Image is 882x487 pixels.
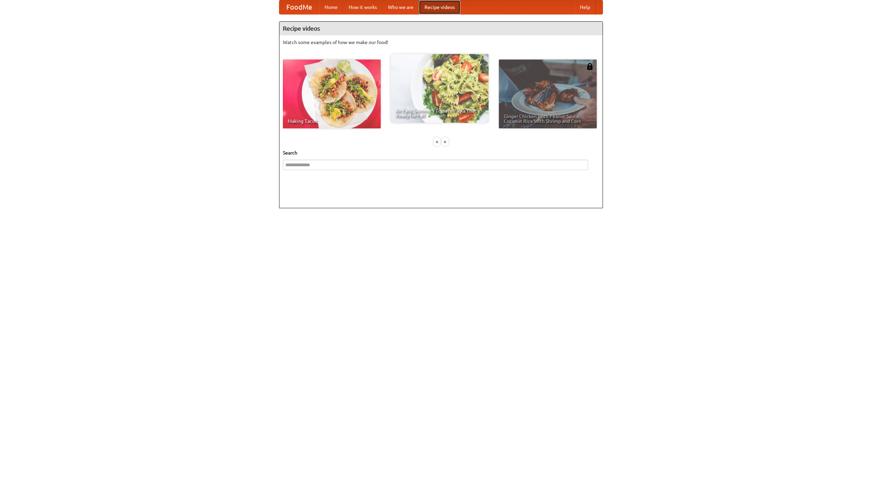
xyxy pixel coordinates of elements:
p: Watch some examples of how we make our food! [283,39,599,46]
img: 483408.png [586,63,593,70]
div: « [434,137,440,146]
a: How it works [343,0,382,14]
a: FoodMe [279,0,319,14]
a: Home [319,0,343,14]
h5: Search [283,149,599,156]
span: Making Tacos [288,119,376,124]
a: Help [574,0,596,14]
a: Who we are [382,0,419,14]
h4: Recipe videos [279,22,603,35]
span: An Easy, Summery Tomato Pasta That's Ready for Fall [396,108,484,118]
a: Recipe videos [419,0,460,14]
a: An Easy, Summery Tomato Pasta That's Ready for Fall [391,54,489,123]
div: » [442,137,448,146]
a: Making Tacos [283,60,381,128]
